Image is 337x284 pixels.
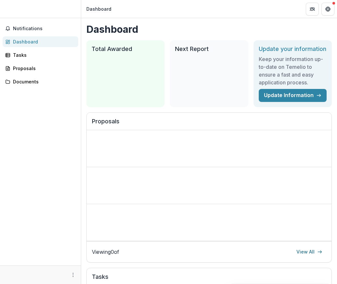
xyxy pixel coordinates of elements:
[321,3,334,16] button: Get Help
[86,6,111,12] div: Dashboard
[86,23,332,35] h1: Dashboard
[259,55,327,86] h3: Keep your information up-to-date on Temelio to ensure a fast and easy application process.
[13,78,73,85] div: Documents
[259,45,327,53] h2: Update your information
[3,36,78,47] a: Dashboard
[13,52,73,58] div: Tasks
[3,23,78,34] button: Notifications
[13,38,73,45] div: Dashboard
[3,76,78,87] a: Documents
[69,271,77,279] button: More
[306,3,319,16] button: Partners
[84,4,114,14] nav: breadcrumb
[92,118,326,130] h2: Proposals
[13,26,76,31] span: Notifications
[92,45,159,53] h2: Total Awarded
[259,89,327,102] a: Update Information
[175,45,243,53] h2: Next Report
[92,248,119,256] p: Viewing 0 of
[293,247,326,257] a: View All
[3,63,78,74] a: Proposals
[3,50,78,60] a: Tasks
[13,65,73,72] div: Proposals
